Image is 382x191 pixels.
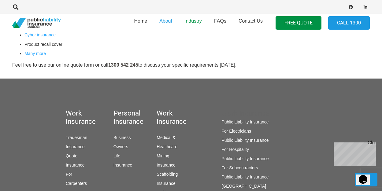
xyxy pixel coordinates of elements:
[221,174,269,189] a: Public Liability Insurance [GEOGRAPHIC_DATA]
[355,173,377,186] a: Back to top
[2,2,42,44] div: Chat live with an agent now!Close
[361,3,370,11] a: LinkedIn
[239,18,263,24] span: Contact Us
[214,18,226,24] span: FAQs
[24,41,370,48] li: Product recall cover
[66,135,87,158] a: Tradesman Insurance Quote
[12,62,370,68] p: Feel free to use our online quote form or call to discuss your specific requirements [DATE].
[159,18,172,24] span: About
[221,109,273,117] h5: Work Insurance
[328,16,370,30] a: Call 1300
[221,119,269,134] a: Public Liability Insurance For Electricians
[9,4,22,10] a: Search
[221,156,269,170] a: Public Liability Insurance For Subcontractors
[232,12,269,34] a: Contact Us
[113,109,121,126] h5: Personal Insurance
[184,18,202,24] span: Industry
[347,3,355,11] a: Facebook
[12,18,61,28] a: pli_logotransparent
[157,153,175,167] a: Mining Insurance
[208,12,232,34] a: FAQs
[356,167,376,185] iframe: chat widget
[178,12,208,34] a: Industry
[128,12,153,34] a: Home
[157,172,178,186] a: Scaffolding Insurance
[24,51,46,56] a: Many more
[108,62,138,68] strong: 1300 542 245
[66,109,78,126] h5: Work Insurance
[24,32,56,37] a: Cyber insurance
[134,18,147,24] span: Home
[157,135,177,149] a: Medical & Healthcare
[66,163,87,186] a: Insurance For Carpenters
[153,12,178,34] a: About
[221,138,269,152] a: Public Liability Insurance For Hospitality
[113,135,132,167] a: Business Owners Life Insurance
[157,109,186,126] h5: Work Insurance
[331,140,376,166] iframe: chat widget
[276,16,321,30] a: FREE QUOTE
